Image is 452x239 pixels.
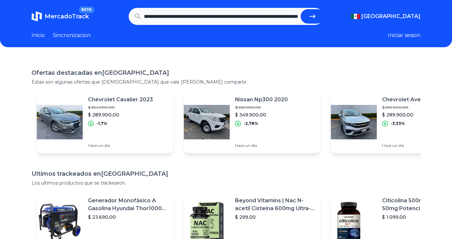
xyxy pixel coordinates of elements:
p: Beyond Vitamins | Nac N-acetil Cisteína 600mg Ultra-premium Con Inulina De Agave (prebiótico Natu... [235,197,315,212]
p: Chevrolet Aveo 2024 [382,96,440,104]
a: MercadoTrackBETA [32,11,89,22]
p: Hace un día [88,143,153,148]
p: $ 299,00 [235,214,315,220]
p: $ 349.900,00 [235,111,288,118]
span: [GEOGRAPHIC_DATA] [361,12,420,20]
p: $ 23.690,00 [88,214,168,220]
h1: Ofertas destacadas en [GEOGRAPHIC_DATA] [32,68,420,77]
a: Featured imageChevrolet Cavalier 2023$ 294.900,00$ 289.900,00-1,7%Hace un día [37,90,173,153]
p: -2,78% [244,121,258,126]
p: Los ultimos productos que se trackearon. [32,180,420,186]
p: -3,33% [391,121,405,126]
span: MercadoTrack [45,13,89,20]
p: $ 359.900,00 [235,105,288,110]
p: $ 294.900,00 [88,105,153,110]
img: Featured image [184,99,230,145]
p: Hace un día [382,143,440,148]
img: MercadoTrack [32,11,42,22]
a: Sincronizacion [53,31,91,39]
p: Hace un día [235,143,288,148]
p: $ 299.900,00 [382,105,440,110]
span: BETA [79,7,94,13]
p: Generador Monofásico A Gasolina Hyundai Thor10000 P 11.5 Kw [88,197,168,212]
p: -1,7% [97,121,107,126]
p: $ 289.900,00 [88,111,153,118]
p: $ 289.900,00 [382,111,440,118]
img: Featured image [37,99,83,145]
p: Chevrolet Cavalier 2023 [88,96,153,104]
a: Inicio [32,31,45,39]
img: Mexico [351,14,360,19]
a: Featured imageNissan Np300 2020$ 359.900,00$ 349.900,00-2,78%Hace un día [184,90,320,153]
p: Nissan Np300 2020 [235,96,288,104]
button: [GEOGRAPHIC_DATA] [351,12,420,20]
img: Featured image [331,99,377,145]
h1: Ultimos trackeados en [GEOGRAPHIC_DATA] [32,169,420,178]
p: Estas son algunas ofertas que [DEMOGRAPHIC_DATA] que vale [PERSON_NAME] compartir. [32,79,420,85]
button: Iniciar sesion [388,31,420,39]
